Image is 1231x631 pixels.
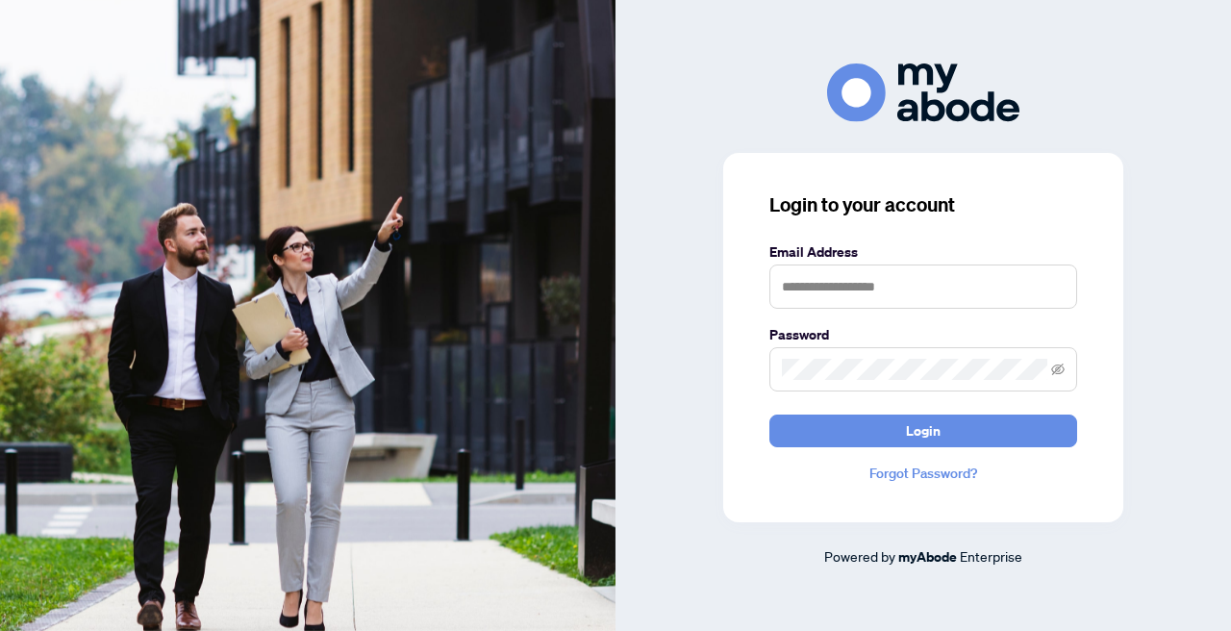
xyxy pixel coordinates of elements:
span: Enterprise [960,547,1022,565]
img: ma-logo [827,63,1019,122]
a: myAbode [898,546,957,568]
a: Forgot Password? [769,463,1077,484]
label: Password [769,324,1077,345]
span: Powered by [824,547,895,565]
button: Login [769,415,1077,447]
label: Email Address [769,241,1077,263]
span: eye-invisible [1051,363,1065,376]
h3: Login to your account [769,191,1077,218]
span: Login [906,416,941,446]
